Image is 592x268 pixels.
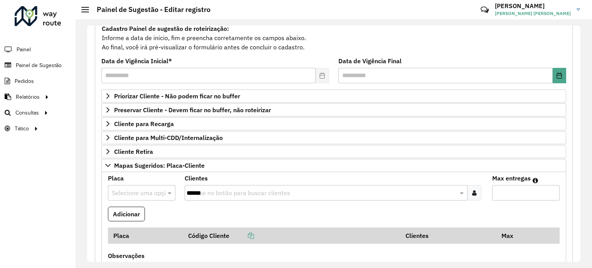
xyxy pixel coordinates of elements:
[114,162,205,169] span: Mapas Sugeridos: Placa-Cliente
[108,174,124,183] label: Placa
[533,177,538,184] em: Máximo de clientes que serão colocados na mesma rota com os clientes informados
[114,107,271,113] span: Preservar Cliente - Devem ficar no buffer, não roteirizar
[495,2,571,10] h3: [PERSON_NAME]
[17,46,31,54] span: Painel
[183,228,400,244] th: Código Cliente
[89,5,210,14] h2: Painel de Sugestão - Editar registro
[114,135,223,141] span: Cliente para Multi-CDD/Internalização
[101,117,566,130] a: Cliente para Recarga
[108,207,145,221] button: Adicionar
[101,131,566,144] a: Cliente para Multi-CDD/Internalização
[16,93,40,101] span: Relatórios
[496,228,527,244] th: Max
[101,56,172,66] label: Data de Vigência Inicial
[400,228,496,244] th: Clientes
[16,61,62,69] span: Painel de Sugestão
[495,10,571,17] span: [PERSON_NAME] [PERSON_NAME]
[108,228,183,244] th: Placa
[185,174,208,183] label: Clientes
[476,2,493,18] a: Contato Rápido
[101,24,566,52] div: Informe a data de inicio, fim e preencha corretamente os campos abaixo. Ao final, você irá pré-vi...
[15,109,39,117] span: Consultas
[101,145,566,158] a: Cliente Retira
[102,25,229,32] strong: Cadastro Painel de sugestão de roteirização:
[108,251,145,260] label: Observações
[114,148,153,155] span: Cliente Retira
[492,174,531,183] label: Max entregas
[553,68,566,83] button: Choose Date
[338,56,402,66] label: Data de Vigência Final
[101,159,566,172] a: Mapas Sugeridos: Placa-Cliente
[114,93,240,99] span: Priorizar Cliente - Não podem ficar no buffer
[15,77,34,85] span: Pedidos
[15,125,29,133] span: Tático
[101,89,566,103] a: Priorizar Cliente - Não podem ficar no buffer
[101,103,566,116] a: Preservar Cliente - Devem ficar no buffer, não roteirizar
[229,232,254,239] a: Copiar
[114,121,174,127] span: Cliente para Recarga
